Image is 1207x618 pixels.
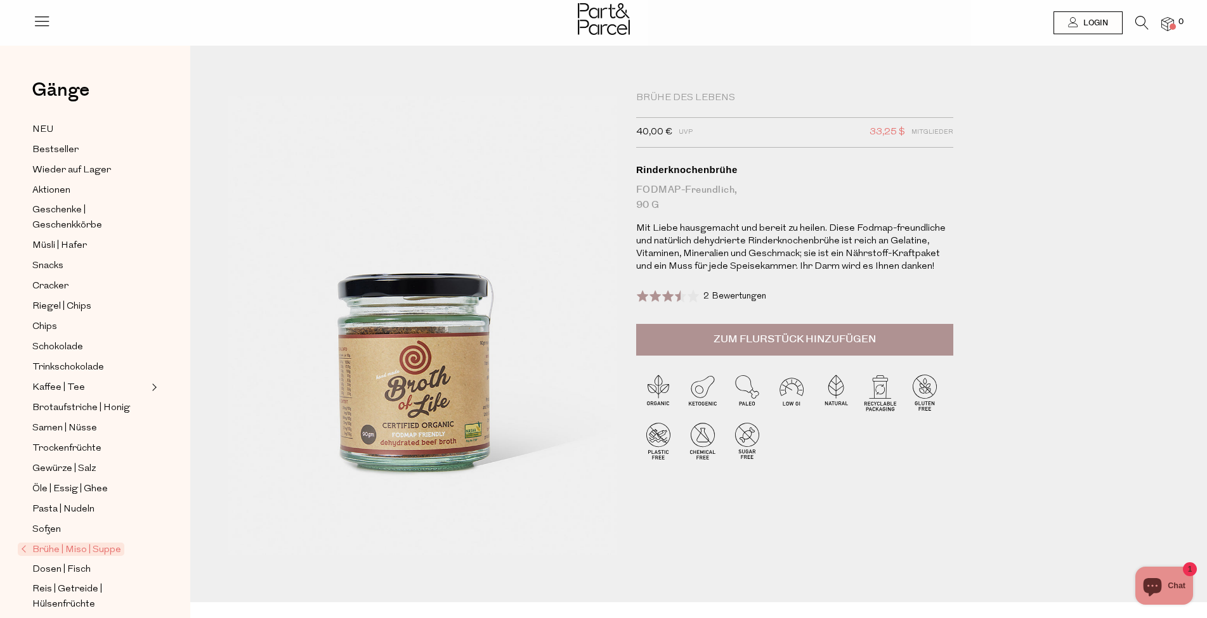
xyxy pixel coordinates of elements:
[32,484,108,494] font: Öle | Essig | Ghee
[32,299,148,314] a: Riegel | Chips
[32,165,111,175] font: Wieder auf Lager
[32,122,148,138] a: NEU
[32,562,148,577] a: Dosen | Fisch
[714,332,876,347] font: Zum Flurstück hinzufügen
[681,418,725,463] img: P_P-ICONS-Live_Bec_V11_Chemical_Free.svg
[32,186,70,195] font: Aktionen
[32,183,148,198] a: Aktionen
[32,203,148,233] a: Geschenke | Geschenkkörbe
[32,584,102,609] font: Reis | Getreide | Hülsenfrüchte
[32,444,101,453] font: Trockenfrüchte
[1054,11,1123,34] a: Login
[636,127,672,137] font: 40,00 €
[32,281,69,291] font: Cracker
[32,441,148,456] a: Trockenfrüchte
[32,359,148,375] a: Trinkschokolade
[32,380,148,396] a: Kaffee | Tee
[870,127,905,137] font: 33,25 $
[228,96,617,555] img: Rinderknochenbrühe
[32,423,97,433] font: Samen | Nüsse
[578,3,630,35] img: Teil- und Paketdienst
[636,224,946,271] font: Mit Liebe hausgemacht und bereit zu heilen. Diese Fodmap-freundliche und natürlich dehydrierte Ri...
[32,403,130,413] font: Brotaufstriche | Honig
[32,481,148,497] a: Öle | Essig | Ghee
[769,370,814,415] img: P_P-ICONS-Live_Bec_V11_Low_Gi.svg
[903,370,947,415] img: P_P-ICONS-Live_Bec_V11_Gluten_Free.svg
[636,324,953,356] button: Zum Flurstück hinzufügen
[636,370,681,415] img: P_P-ICONS-Live_Bec_V11_Organic.svg
[32,258,148,274] a: Snacks
[703,292,766,301] font: 2 Bewertungen
[725,418,769,463] img: P_P-ICONS-Live_Bec_V11_Sugar_Free.svg
[32,582,148,612] a: Reis | Getreide | Hülsenfrüchte
[32,238,148,254] a: Müsli | Hafer
[32,125,53,134] font: NEU
[636,93,735,103] font: Brühe des Lebens
[32,145,79,155] font: Bestseller
[32,241,87,250] font: Müsli | Hafer
[32,342,83,352] font: Schokolade
[32,464,96,473] font: Gewürze | Salz
[911,129,953,136] font: Mitglieder
[636,183,738,196] font: FODMAP-freundlich,
[32,501,148,517] a: Pasta | Nudeln
[32,162,148,178] a: Wieder auf Lager
[1083,18,1108,29] font: Login
[32,76,89,104] font: Gänge
[1132,567,1197,608] inbox-online-store-chat: Shopify Online-Shop-Chat
[21,542,148,557] a: Brühe | Miso | Suppe
[636,198,660,212] font: 90 g
[32,205,102,230] font: Geschenke | Geschenkkörbe
[32,420,148,436] a: Samen | Nüsse
[32,319,148,335] a: Chips
[148,380,157,395] button: Ausklappen/Einklappen Kaffee | Tee
[32,80,89,112] a: Gänge
[814,370,858,415] img: P_P-ICONS-Live_Bec_V11_Natural.svg
[858,370,903,415] img: P_P-ICONS-Live_Bec_V11_Recyclable_Packaging.svg
[32,363,104,372] font: Trinkschokolade
[32,302,91,311] font: Riegel | Chips
[32,278,148,294] a: Cracker
[32,545,121,555] font: Brühe | Miso | Suppe
[32,261,63,271] font: Snacks
[32,322,57,332] font: Chips
[32,339,148,355] a: Schokolade
[32,525,61,534] font: Soßen
[32,142,148,158] a: Bestseller
[32,522,148,538] a: Soßen
[679,129,693,136] font: UVP
[636,418,681,463] img: P_P-ICONS-Live_Bec_V11_Plastic_Free.svg
[681,370,725,415] img: P_P-ICONS-Live_Bec_V11_Ketogenic.svg
[636,164,738,175] font: Rinderknochenbrühe
[32,505,95,514] font: Pasta | Nudeln
[725,370,769,415] img: P_P-ICONS-Live_Bec_V11_Paleo.svg
[32,565,91,574] font: Dosen | Fisch
[32,383,85,392] font: Kaffee | Tee
[1161,17,1174,30] a: 0
[1178,16,1184,27] font: 0
[32,461,148,477] a: Gewürze | Salz
[32,400,148,416] a: Brotaufstriche | Honig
